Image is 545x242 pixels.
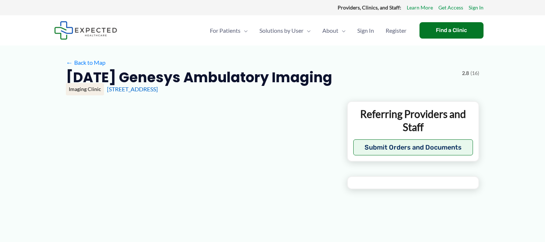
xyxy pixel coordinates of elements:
[317,18,351,43] a: AboutMenu Toggle
[66,59,73,66] span: ←
[66,68,332,86] h2: [DATE] Genesys Ambulatory Imaging
[351,18,380,43] a: Sign In
[386,18,406,43] span: Register
[204,18,254,43] a: For PatientsMenu Toggle
[240,18,248,43] span: Menu Toggle
[469,3,484,12] a: Sign In
[470,68,479,78] span: (16)
[353,107,473,134] p: Referring Providers and Staff
[107,86,158,92] a: [STREET_ADDRESS]
[407,3,433,12] a: Learn More
[204,18,412,43] nav: Primary Site Navigation
[357,18,374,43] span: Sign In
[419,22,484,39] a: Find a Clinic
[66,83,104,95] div: Imaging Clinic
[462,68,469,78] span: 2.8
[438,3,463,12] a: Get Access
[303,18,311,43] span: Menu Toggle
[322,18,338,43] span: About
[210,18,240,43] span: For Patients
[259,18,303,43] span: Solutions by User
[338,4,401,11] strong: Providers, Clinics, and Staff:
[54,21,117,40] img: Expected Healthcare Logo - side, dark font, small
[66,57,106,68] a: ←Back to Map
[338,18,346,43] span: Menu Toggle
[380,18,412,43] a: Register
[254,18,317,43] a: Solutions by UserMenu Toggle
[353,139,473,155] button: Submit Orders and Documents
